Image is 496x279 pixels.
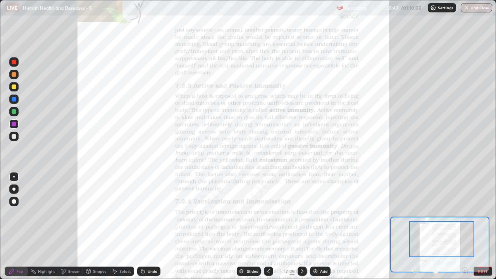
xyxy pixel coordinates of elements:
p: Recording [345,5,367,11]
p: Human Health and Deseases - 5 [23,5,92,11]
div: Select [119,269,131,273]
div: Add [320,269,327,273]
button: End Class [461,3,492,12]
div: 13 [276,269,284,274]
p: LIVE [7,5,17,11]
div: / [286,269,288,274]
img: end-class-cross [463,5,470,11]
div: Shapes [93,269,106,273]
div: Pen [16,269,23,273]
img: class-settings-icons [430,5,436,11]
button: EXIT [474,267,492,276]
div: 25 [289,268,294,275]
div: Highlight [38,269,55,273]
div: Eraser [68,269,80,273]
p: Settings [438,6,453,10]
div: Slides [247,269,258,273]
div: Undo [148,269,157,273]
img: add-slide-button [312,268,319,274]
img: recording.375f2c34.svg [337,5,343,11]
